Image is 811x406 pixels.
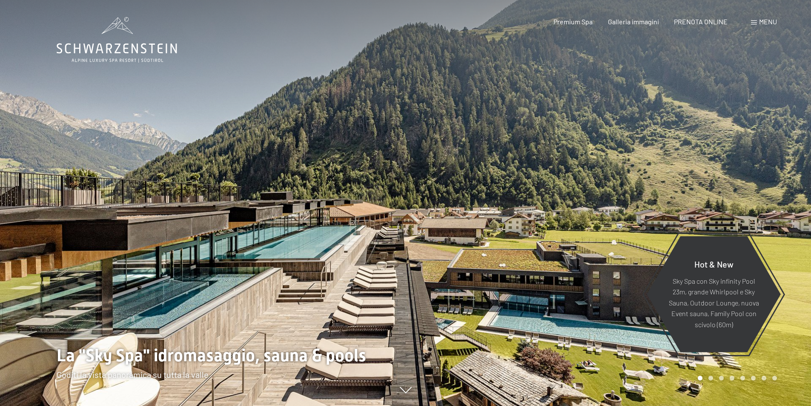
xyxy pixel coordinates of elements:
p: Sky Spa con Sky infinity Pool 23m, grande Whirlpool e Sky Sauna, Outdoor Lounge, nuova Event saun... [668,275,760,330]
a: Hot & New Sky Spa con Sky infinity Pool 23m, grande Whirlpool e Sky Sauna, Outdoor Lounge, nuova ... [646,236,781,353]
span: Hot & New [694,259,734,269]
a: PRENOTA ONLINE [674,17,728,26]
div: Carousel Page 4 [730,376,734,380]
a: Premium Spa [553,17,593,26]
div: Carousel Page 1 (Current Slide) [698,376,702,380]
div: Carousel Page 7 [762,376,766,380]
div: Carousel Page 3 [719,376,724,380]
div: Carousel Page 2 [708,376,713,380]
div: Carousel Page 6 [751,376,756,380]
div: Carousel Page 5 [740,376,745,380]
div: Carousel Pagination [695,376,777,380]
a: Galleria immagini [608,17,659,26]
div: Carousel Page 8 [772,376,777,380]
span: Menu [759,17,777,26]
